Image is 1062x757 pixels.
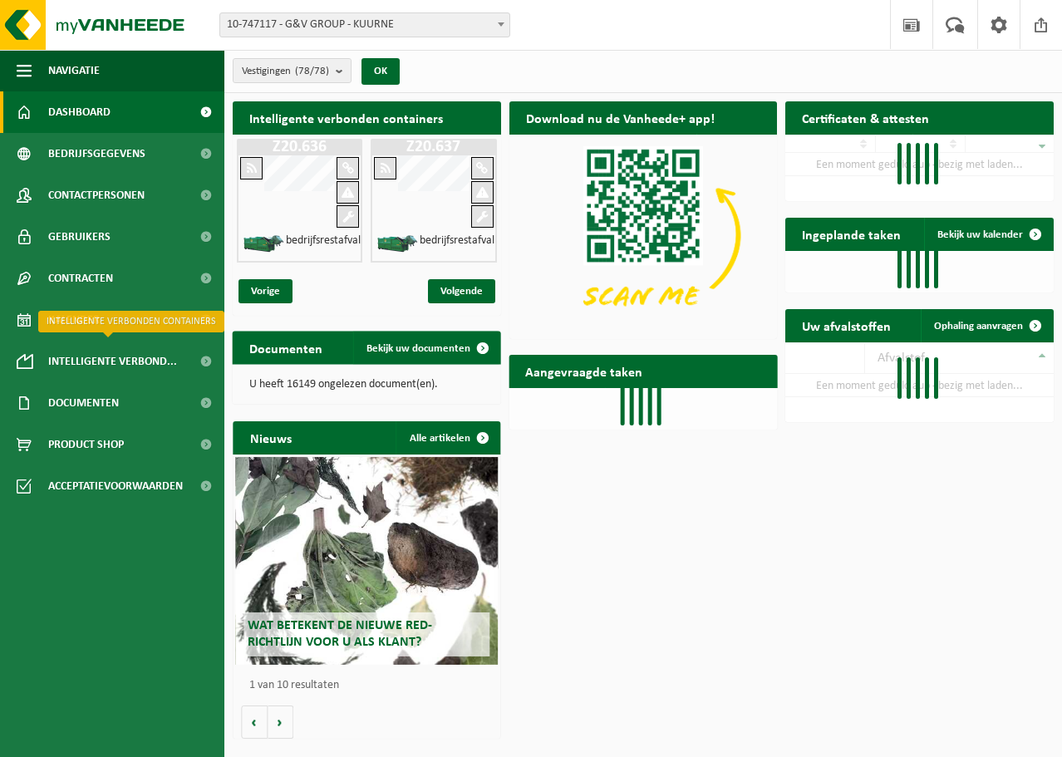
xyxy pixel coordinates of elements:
[248,619,432,648] span: Wat betekent de nieuwe RED-richtlijn voor u als klant?
[509,135,778,336] img: Download de VHEPlus App
[249,379,484,391] p: U heeft 16149 ongelezen document(en).
[396,420,499,454] a: Alle artikelen
[268,705,293,739] button: Volgende
[48,91,111,133] span: Dashboard
[48,299,100,341] span: Kalender
[361,58,400,85] button: OK
[233,58,352,83] button: Vestigingen(78/78)
[48,50,100,91] span: Navigatie
[428,279,495,303] span: Volgende
[48,341,177,382] span: Intelligente verbond...
[937,229,1023,240] span: Bekijk uw kalender
[235,457,498,665] a: Wat betekent de nieuwe RED-richtlijn voor u als klant?
[509,355,660,387] h2: Aangevraagde taken
[286,235,361,247] h4: bedrijfsrestafval
[219,12,510,37] span: 10-747117 - G&V GROUP - KUURNE
[238,279,293,303] span: Vorige
[366,343,470,354] span: Bekijk uw documenten
[934,321,1023,332] span: Ophaling aanvragen
[785,309,907,342] h2: Uw afvalstoffen
[420,235,494,247] h4: bedrijfsrestafval
[243,233,284,254] img: HK-XZ-20-GN-01
[509,101,731,134] h2: Download nu de Vanheede+ app!
[785,101,946,134] h2: Certificaten & attesten
[233,420,307,453] h2: Nieuws
[785,218,917,250] h2: Ingeplande taken
[249,680,493,691] p: 1 van 10 resultaten
[48,216,111,258] span: Gebruikers
[48,382,119,424] span: Documenten
[376,233,418,254] img: HK-XZ-20-GN-01
[921,309,1052,342] a: Ophaling aanvragen
[241,705,268,739] button: Vorige
[295,66,329,76] count: (78/78)
[48,258,113,299] span: Contracten
[48,133,145,175] span: Bedrijfsgegevens
[48,465,183,507] span: Acceptatievoorwaarden
[924,218,1052,251] a: Bekijk uw kalender
[48,175,145,216] span: Contactpersonen
[48,424,124,465] span: Product Shop
[220,13,509,37] span: 10-747117 - G&V GROUP - KUURNE
[353,332,499,365] a: Bekijk uw documenten
[375,139,492,155] h1: Z20.637
[241,139,358,155] h1: Z20.636
[242,59,329,84] span: Vestigingen
[233,332,339,364] h2: Documenten
[233,101,501,134] h2: Intelligente verbonden containers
